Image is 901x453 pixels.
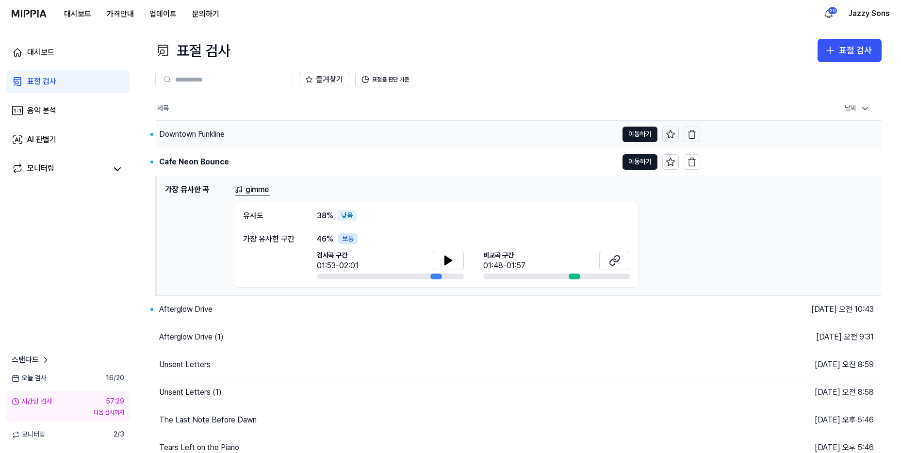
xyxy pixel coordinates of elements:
div: 모니터링 [27,162,54,176]
div: 01:48-01:57 [483,260,525,272]
img: 알림 [823,8,835,19]
a: 스탠다드 [12,354,50,366]
td: [DATE] 오전 8:59 [700,351,882,379]
div: 날짜 [841,101,874,116]
div: Unsent Letters [159,359,211,371]
span: 46 % [317,233,333,245]
button: 이동하기 [623,127,657,142]
div: AI 판별기 [27,134,56,146]
div: Afterglow Drive (1) [159,331,224,343]
td: [DATE] 오전 10:44 [700,120,882,148]
button: 즐겨찾기 [299,72,349,87]
a: 음악 분석 [6,99,130,122]
div: The Last Note Before Dawn [159,414,257,426]
div: 보통 [338,233,358,245]
td: [DATE] 오전 10:43 [700,148,882,176]
a: 업데이트 [142,0,184,27]
div: 시간당 검사 [12,397,52,406]
a: gimme [235,184,270,196]
div: 음악 분석 [27,105,56,116]
button: 표절률 판단 기준 [355,72,415,87]
div: 57:29 [106,397,124,406]
span: 모니터링 [12,430,45,439]
div: Downtown Funkline [159,129,225,140]
td: [DATE] 오전 9:31 [700,324,882,351]
h1: 가장 유사한 곡 [165,184,227,288]
div: 낮음 [337,210,357,222]
div: 표절 검사 [27,76,56,87]
div: Afterglow Drive [159,304,213,315]
button: 대시보드 [56,4,99,24]
span: 38 % [317,210,333,222]
button: Jazzy Sons [848,8,889,19]
img: logo [12,10,47,17]
button: 알림20 [821,6,836,21]
button: 표절 검사 [818,39,882,62]
span: 검사곡 구간 [317,251,359,260]
div: 20 [828,7,837,15]
button: 문의하기 [184,4,227,24]
div: 대시보드 [27,47,54,58]
div: 유사도 [243,210,297,222]
div: 다음 검사까지 [12,408,124,417]
a: AI 판별기 [6,128,130,151]
td: [DATE] 오전 10:43 [700,296,882,324]
div: 가장 유사한 구간 [243,233,297,245]
span: 16 / 20 [106,373,124,383]
span: 비교곡 구간 [483,251,525,260]
td: [DATE] 오후 5:46 [700,406,882,434]
th: 제목 [156,97,700,120]
a: 모니터링 [12,162,107,176]
span: 2 / 3 [114,430,124,439]
div: 표절 검사 [839,44,872,58]
button: 이동하기 [623,154,657,170]
div: 표절 검사 [155,39,230,62]
span: 오늘 검사 [12,373,46,383]
div: 01:53-02:01 [317,260,359,272]
div: Unsent Letters (1) [159,387,222,398]
span: 스탠다드 [12,354,39,366]
button: 가격안내 [99,4,142,24]
a: 표절 검사 [6,70,130,93]
td: [DATE] 오전 8:58 [700,379,882,406]
a: 대시보드 [6,41,130,64]
div: Cafe Neon Bounce [159,156,229,168]
button: 업데이트 [142,4,184,24]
